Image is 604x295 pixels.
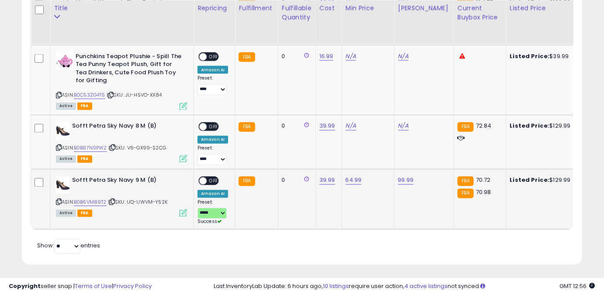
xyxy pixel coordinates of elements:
[510,52,583,60] div: $39.99
[319,122,335,131] a: 39.99
[398,176,414,185] a: 99.99
[77,210,92,217] span: FBA
[458,3,503,22] div: Current Buybox Price
[214,282,595,291] div: Last InventoryLab Update: 6 hours ago, require user action, not synced.
[198,3,231,13] div: Repricing
[510,177,583,184] div: $129.99
[510,3,586,13] div: Listed Price
[282,52,309,60] div: 0
[56,52,73,70] img: 41T4Irqx0UL._SL40_.jpg
[77,103,92,110] span: FBA
[72,177,178,187] b: Sofft Petra Sky Navy 9 M (B)
[319,52,333,61] a: 16.99
[207,177,221,184] span: OFF
[54,3,190,13] div: Title
[282,177,309,184] div: 0
[458,189,474,198] small: FBA
[198,200,228,226] div: Preset:
[198,219,222,225] span: Success
[323,282,349,290] a: 10 listings
[108,199,167,206] span: | SKU: UQ-UWVM-Y52K
[207,123,221,130] span: OFF
[198,190,228,198] div: Amazon AI
[510,176,550,184] b: Listed Price:
[56,156,76,163] span: All listings currently available for purchase on Amazon
[239,52,255,62] small: FBA
[398,52,409,61] a: N/A
[56,103,76,110] span: All listings currently available for purchase on Amazon
[77,156,92,163] span: FBA
[398,122,409,131] a: N/A
[346,3,391,13] div: Min Price
[37,242,100,250] span: Show: entries
[398,3,450,13] div: [PERSON_NAME]
[510,122,583,130] div: $129.99
[107,92,162,99] span: | SKU: JU-H5VO-XX84
[239,177,255,186] small: FBA
[198,76,228,95] div: Preset:
[75,282,112,290] a: Terms of Use
[56,210,76,217] span: All listings currently available for purchase on Amazon
[319,176,335,185] a: 39.99
[56,177,187,216] div: ASIN:
[72,122,178,133] b: Sofft Petra Sky Navy 8 M (B)
[560,282,595,290] span: 2025-08-17 12:56 GMT
[282,3,312,22] div: Fulfillable Quantity
[74,92,105,99] a: B0C53ZG4T6
[56,122,70,140] img: 31yrSjagl+L._SL40_.jpg
[198,136,228,144] div: Amazon AI
[56,122,187,162] div: ASIN:
[9,282,152,291] div: seller snap | |
[9,282,41,290] strong: Copyright
[282,122,309,130] div: 0
[346,122,356,131] a: N/A
[198,66,228,74] div: Amazon AI
[476,122,492,130] span: 72.84
[319,3,338,13] div: Cost
[476,188,491,197] span: 70.98
[108,145,166,152] span: | SKU: V6-GX99-S2CG
[207,53,221,60] span: OFF
[405,282,448,290] a: 4 active listings
[198,146,228,165] div: Preset:
[476,176,491,184] span: 70.72
[74,145,107,152] a: B0B87N9PWZ
[56,52,187,109] div: ASIN:
[458,177,474,186] small: FBA
[346,52,356,61] a: N/A
[76,52,182,87] b: Punchkins Teapot Plushie - Spill The Tea Punny Teapot Plush, Gift for Tea Drinkers, Cute Food Plu...
[239,3,274,13] div: Fulfillment
[56,177,70,194] img: 31yrSjagl+L._SL40_.jpg
[510,52,550,60] b: Listed Price:
[113,282,152,290] a: Privacy Policy
[239,122,255,132] small: FBA
[346,176,362,185] a: 64.99
[510,122,550,130] b: Listed Price:
[458,122,474,132] small: FBA
[74,199,107,206] a: B0B6VM89T2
